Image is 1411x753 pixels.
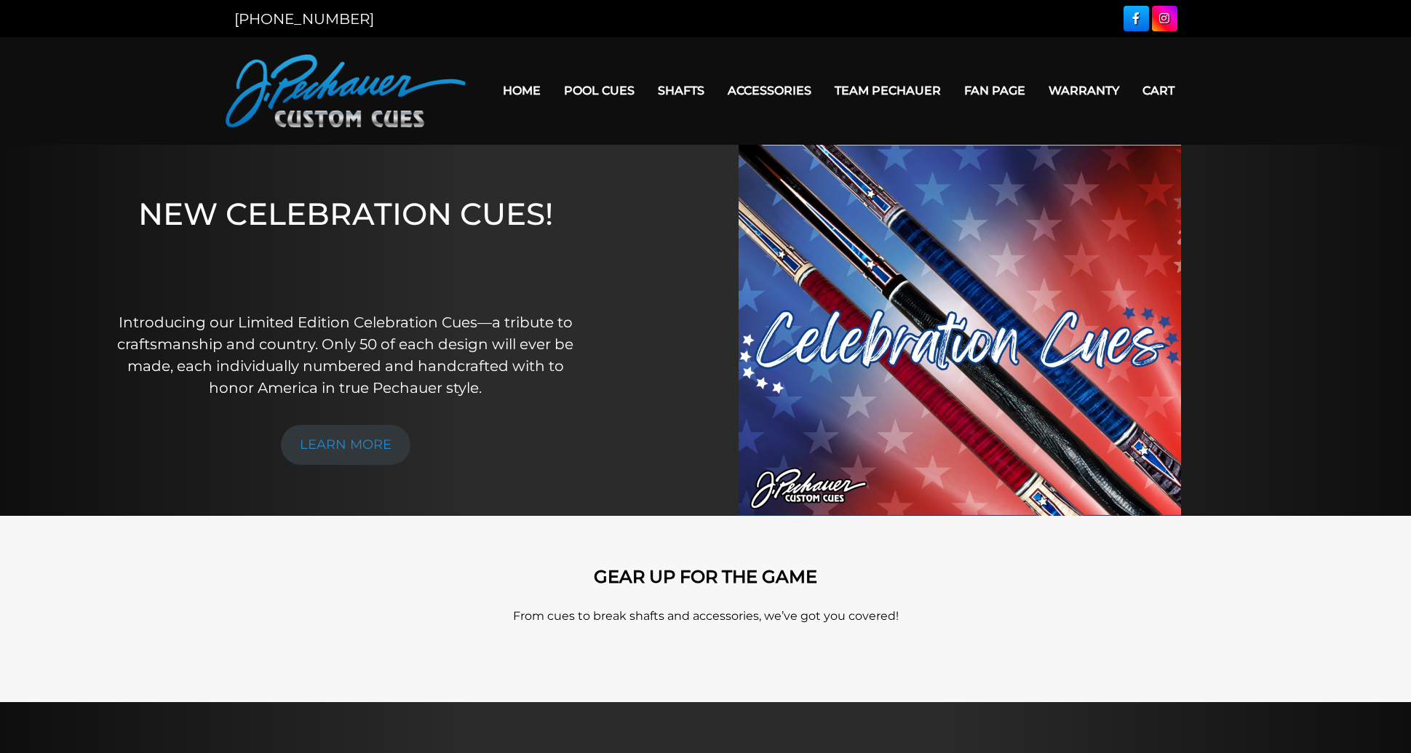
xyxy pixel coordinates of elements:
a: Team Pechauer [823,72,953,109]
a: Accessories [716,72,823,109]
a: [PHONE_NUMBER] [234,10,374,28]
a: LEARN MORE [281,425,410,465]
a: Home [491,72,552,109]
p: From cues to break shafts and accessories, we’ve got you covered! [291,607,1121,625]
a: Shafts [646,72,716,109]
img: Pechauer Custom Cues [226,55,466,127]
h1: NEW CELEBRATION CUES! [113,196,578,291]
p: Introducing our Limited Edition Celebration Cues—a tribute to craftsmanship and country. Only 50 ... [113,311,578,399]
a: Cart [1131,72,1186,109]
a: Warranty [1037,72,1131,109]
a: Pool Cues [552,72,646,109]
a: Fan Page [953,72,1037,109]
strong: GEAR UP FOR THE GAME [594,566,817,587]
